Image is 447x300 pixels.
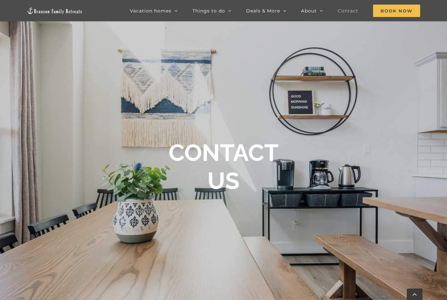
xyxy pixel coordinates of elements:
[130,9,171,13] span: Vacation homes
[246,9,280,13] span: Deals & More
[169,139,279,195] b: CONTACT US
[301,9,317,13] span: About
[27,7,82,14] img: Branson Family Retreats Logo
[373,5,420,17] span: Book Now
[192,9,225,13] span: Things to do
[338,9,358,13] span: Contact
